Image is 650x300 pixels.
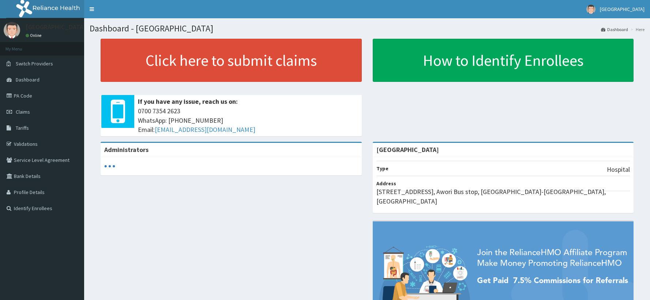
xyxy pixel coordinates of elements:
b: Address [376,180,396,187]
a: Online [26,33,43,38]
span: Dashboard [16,76,40,83]
a: How to Identify Enrollees [373,39,634,82]
img: User Image [586,5,595,14]
p: [STREET_ADDRESS], Awori Bus stop, [GEOGRAPHIC_DATA]-[GEOGRAPHIC_DATA], [GEOGRAPHIC_DATA] [376,187,630,206]
a: Dashboard [601,26,628,33]
svg: audio-loading [104,161,115,172]
span: Tariffs [16,125,29,131]
strong: [GEOGRAPHIC_DATA] [376,145,439,154]
img: User Image [4,22,20,38]
a: [EMAIL_ADDRESS][DOMAIN_NAME] [155,125,255,134]
span: [GEOGRAPHIC_DATA] [600,6,645,12]
a: Click here to submit claims [101,39,362,82]
b: Administrators [104,145,149,154]
h1: Dashboard - [GEOGRAPHIC_DATA] [90,24,645,33]
p: Hospital [607,165,630,174]
p: [GEOGRAPHIC_DATA] [26,24,86,30]
span: Claims [16,109,30,115]
li: Here [629,26,645,33]
b: If you have any issue, reach us on: [138,97,238,106]
b: Type [376,165,388,172]
span: 0700 7354 2623 WhatsApp: [PHONE_NUMBER] Email: [138,106,358,134]
span: Switch Providers [16,60,53,67]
